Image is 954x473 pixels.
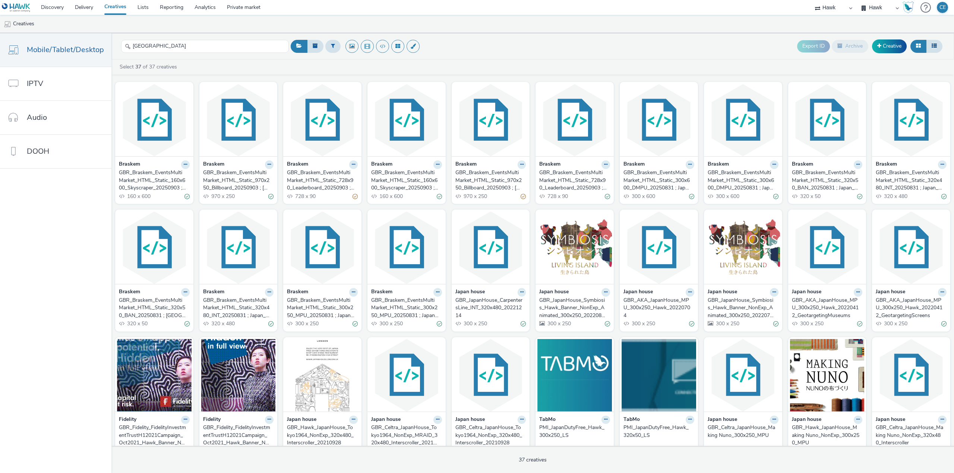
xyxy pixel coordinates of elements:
div: GBR_Braskem_EventsMultiMarket_HTML_Static_300x600_DMPU_20250831 ; Japan_Plant [708,169,775,192]
img: GBR_JapanHouse_Symbiosis_Hawk_Banner_NonExp_Animated_300x250_20220704 visual [706,211,780,284]
div: GBR_JapanHouse_Symbiosis_Hawk_Banner_NonExp_Animated_300x250_20220704 [708,297,775,319]
img: GBR_Celtra_JapanHouse_Tokyo1964_NonExp_320x480_Interscroller_20210928 visual [454,339,528,412]
a: GBR_Braskem_EventsMultiMarket_HTML_Static_160x600_Skyscraper_20250903 ; Japan_Plant [119,169,190,192]
input: Search... [121,40,289,53]
span: Mobile/Tablet/Desktop [27,44,104,55]
strong: Braskem [119,288,140,297]
div: Partially valid [353,192,358,200]
a: GBR_AKA_JapanHouse_MPU_300x250_Hawk_20220412_GeotargetingScreens [876,297,947,319]
div: GBR_JapanHouse_Symbiosis_Hawk_Banner_NonExp_Animated_300x250_20220822 [539,297,607,319]
img: GBR_Braskem_EventsMultiMarket_HTML_Static_320x480_INT_20250831 ; Japan_Climate visual [201,211,276,284]
span: 320 x 50 [126,320,148,327]
img: GBR_Hawk_JapanHouse_Making Nuno_NonExp_300x250_MPU visual [790,339,865,412]
img: GBR_Braskem_EventsMultiMarket_HTML_Static_300x600_DMPU_20250831 ; Japan_Climate visual [622,84,696,156]
strong: Japan house [876,288,905,297]
div: GBR_AKA_JapanHouse_MPU_300x250_Hawk_20220704 [623,297,691,319]
a: Hawk Academy [903,1,917,13]
div: CE [939,2,946,13]
a: Select of 37 creatives [119,63,180,70]
a: GBR_Braskem_EventsMultiMarket_HTML_Static_300x600_DMPU_20250831 ; Japan_Plant [708,169,778,192]
a: GBR_Braskem_EventsMultiMarket_HTML_Static_160x600_Skyscraper_20250903 ; Japan_Climate [371,169,442,192]
div: GBR_Celtra_JapanHouse_Tokyo1964_NonExp_MRAID_320x480_Interscroller_20210928 [371,424,439,447]
strong: Japan house [708,288,737,297]
div: GBR_Braskem_EventsMultiMarket_HTML_Static_300x600_DMPU_20250831 ; Japan_Climate [623,169,691,192]
strong: Braskem [539,160,560,169]
img: GBR_Braskem_EventsMultiMarket_HTML_Static_728x90_Leaderboard_20250903 ; Japan_Plant visual [285,84,360,156]
div: Valid [437,320,442,328]
div: Valid [437,192,442,200]
a: GBR_Braskem_EventsMultiMarket_HTML_Static_728x90_Leaderboard_20250903 ; [GEOGRAPHIC_DATA] [539,169,610,192]
button: Grid [910,40,926,52]
a: GBR_Celtra_JapanHouse_Making Nuno_NonExp_320x480_Interscroller [876,424,947,447]
strong: Braskem [287,288,308,297]
img: GBR_Hawk_JapanHouse_Tokyo1964_NonExp_320x480_Interscroller_20210928 visual [285,339,360,412]
strong: Japan house [792,416,821,424]
img: GBR_JapanHouse_Symbiosis_Hawk_Banner_NonExp_Animated_300x250_20220822 visual [537,211,612,284]
a: GBR_Fidelity_FidelityInvestmentTrustH12021Campaign_Oct2021_Hawk_Banner_NonExp_300x250_MPU_Japan [119,424,190,447]
button: Table [926,40,942,52]
a: GBR_Braskem_EventsMultiMarket_HTML_Static_970x250_Billboard_20250903 ; [GEOGRAPHIC_DATA] [455,169,526,192]
img: PMI_JapanDutyFree_Hawk_300x250_LS visual [537,339,612,412]
div: Valid [605,320,610,328]
span: 300 x 250 [883,320,907,327]
img: GBR_Celtra_JapanHouse_Making Nuno_NonExp_320x480_Interscroller visual [874,339,948,412]
a: PMI_JapanDutyFree_Hawk_300x250_LS [539,424,610,439]
span: 970 x 250 [463,193,487,200]
div: GBR_Hawk_JapanHouse_Tokyo1964_NonExp_320x480_Interscroller_20210928 [287,424,355,447]
img: GBR_Braskem_EventsMultiMarket_HTML_Static_728x90_Leaderboard_20250903 ; Japan_Climate visual [537,84,612,156]
strong: Japan house [623,288,653,297]
div: GBR_Fidelity_FidelityInvestmentTrustH12021Campaign_Oct2021_Hawk_Banner_NonExp_320x480_INT_Japan [203,424,271,447]
div: GBR_Braskem_EventsMultiMarket_HTML_Static_320x50_BAN_20250831 ; [GEOGRAPHIC_DATA] [119,297,187,319]
a: GBR_Braskem_EventsMultiMarket_HTML_Static_320x50_BAN_20250831 ; [GEOGRAPHIC_DATA] [119,297,190,319]
img: mobile [4,20,11,28]
strong: Fidelity [119,416,136,424]
span: 300 x 250 [379,320,403,327]
a: GBR_AKA_JapanHouse_MPU_300x250_Hawk_20220704 [623,297,694,319]
div: Hawk Academy [903,1,914,13]
a: GBR_Braskem_EventsMultiMarket_HTML_Static_300x250_MPU_20250831 ; Japan_Climate [287,297,358,319]
strong: Braskem [792,160,813,169]
a: GBR_Braskem_EventsMultiMarket_HTML_Static_320x480_INT_20250831 ; Japan_Plant [876,169,947,192]
strong: Fidelity [203,416,221,424]
a: GBR_Braskem_EventsMultiMarket_HTML_Static_728x90_Leaderboard_20250903 ; Japan_Plant [287,169,358,192]
strong: Braskem [203,160,224,169]
strong: Japan house [287,416,316,424]
span: 320 x 50 [799,193,821,200]
a: Creative [872,39,907,53]
span: 37 creatives [519,456,547,463]
a: GBR_Braskem_EventsMultiMarket_HTML_Static_300x600_DMPU_20250831 ; Japan_Climate [623,169,694,192]
div: GBR_Braskem_EventsMultiMarket_HTML_Static_320x480_INT_20250831 ; Japan_Plant [876,169,944,192]
a: GBR_Celtra_JapanHouse_Tokyo1964_NonExp_MRAID_320x480_Interscroller_20210928 [371,424,442,447]
img: GBR_JapanHouse_CarpentersLine_INT_320x480_20221214 visual [454,211,528,284]
strong: Braskem [708,160,729,169]
span: 300 x 600 [715,193,739,200]
div: Valid [268,320,274,328]
img: GBR_Fidelity_FidelityInvestmentTrustH12021Campaign_Oct2021_Hawk_Banner_NonExp_300x250_MPU_Japan v... [117,339,192,412]
strong: Braskem [876,160,897,169]
span: 160 x 600 [126,193,151,200]
div: GBR_Braskem_EventsMultiMarket_HTML_Static_728x90_Leaderboard_20250903 ; [GEOGRAPHIC_DATA] [539,169,607,192]
strong: Japan house [708,416,737,424]
img: GBR_Braskem_EventsMultiMarket_HTML_Static_320x480_INT_20250831 ; Japan_Plant visual [874,84,948,156]
span: 300 x 600 [631,193,655,200]
strong: 37 [135,63,141,70]
span: 300 x 250 [294,320,319,327]
strong: Japan house [455,288,485,297]
strong: Braskem [287,160,308,169]
div: Valid [689,320,694,328]
a: GBR_Braskem_EventsMultiMarket_HTML_Static_320x50_BAN_20250831 ; Japan_Plant [792,169,863,192]
div: Valid [353,320,358,328]
div: GBR_Braskem_EventsMultiMarket_HTML_Static_320x480_INT_20250831 ; Japan_Climate [203,297,271,319]
div: GBR_Celtra_JapanHouse_Making Nuno_300x250_MPU [708,424,775,439]
a: GBR_Fidelity_FidelityInvestmentTrustH12021Campaign_Oct2021_Hawk_Banner_NonExp_320x480_INT_Japan [203,424,274,447]
strong: TabMo [623,416,640,424]
div: GBR_JapanHouse_CarpentersLine_INT_320x480_20221214 [455,297,523,319]
div: Valid [941,320,947,328]
div: GBR_Fidelity_FidelityInvestmentTrustH12021Campaign_Oct2021_Hawk_Banner_NonExp_300x250_MPU_Japan [119,424,187,447]
div: GBR_AKA_JapanHouse_MPU_300x250_Hawk_20220412_GeotargetingScreens [876,297,944,319]
strong: Braskem [371,288,392,297]
a: GBR_AKA_JapanHouse_MPU_300x250_Hawk_20220412_GeotargetingMuseums [792,297,863,319]
span: 160 x 600 [379,193,403,200]
div: GBR_AKA_JapanHouse_MPU_300x250_Hawk_20220412_GeotargetingMuseums [792,297,860,319]
img: GBR_Braskem_EventsMultiMarket_HTML_Static_970x250_Billboard_20250903 ; Japan_Climate visual [454,84,528,156]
